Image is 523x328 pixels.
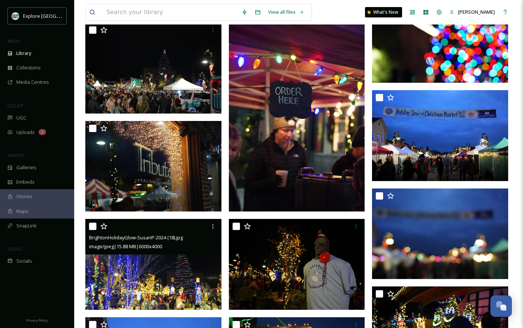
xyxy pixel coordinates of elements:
[16,79,49,86] span: Media Centres
[446,5,499,19] a: [PERSON_NAME]
[16,193,32,200] span: Stories
[26,315,48,324] a: Privacy Policy
[490,295,512,317] button: Open Chat
[23,12,125,19] span: Explore [GEOGRAPHIC_DATA][PERSON_NAME]
[229,7,365,212] img: BrightonHolidayGlow-SusanP-2024 (56).JPG
[16,178,34,186] span: Embeds
[16,114,26,121] span: UGC
[229,219,365,310] img: BrightonHolidayGlow-SusanP-2024 (7).JPG
[7,246,22,252] span: SOCIALS
[7,38,20,44] span: MEDIA
[7,152,24,158] span: WIDGETS
[458,9,495,15] span: [PERSON_NAME]
[365,7,402,17] a: What's New
[16,50,31,57] span: Library
[26,318,48,323] span: Privacy Policy
[89,243,162,250] span: image/jpeg | 15.88 MB | 6000 x 4000
[103,4,238,20] input: Search your library
[16,129,35,136] span: Uploads
[372,188,508,279] img: BrightonHolidayGlow-SusanP-2024 (57).JPG
[264,5,308,19] a: View all files
[89,234,183,241] span: BrightonHolidayGlow-SusanP-2024 (18).jpg
[16,222,37,229] span: SnapLink
[372,90,508,181] img: BrightonHolidayGlow-SusanP-2024 (51).jpg
[85,23,221,114] img: BrightonHolidayGlow-SusanP-2024 (34).JPG
[12,12,19,20] img: 67e7af72-b6c8-455a-acf8-98e6fe1b68aa.avif
[16,208,29,215] span: Maps
[16,258,32,265] span: Socials
[85,219,221,310] img: BrightonHolidayGlow-SusanP-2024 (18).jpg
[39,129,46,135] div: 1
[7,103,23,108] span: COLLECT
[16,64,41,71] span: Collections
[16,164,36,171] span: Galleries
[85,121,221,211] img: BrightonHolidayGlow-SusanP-2024 (40).JPG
